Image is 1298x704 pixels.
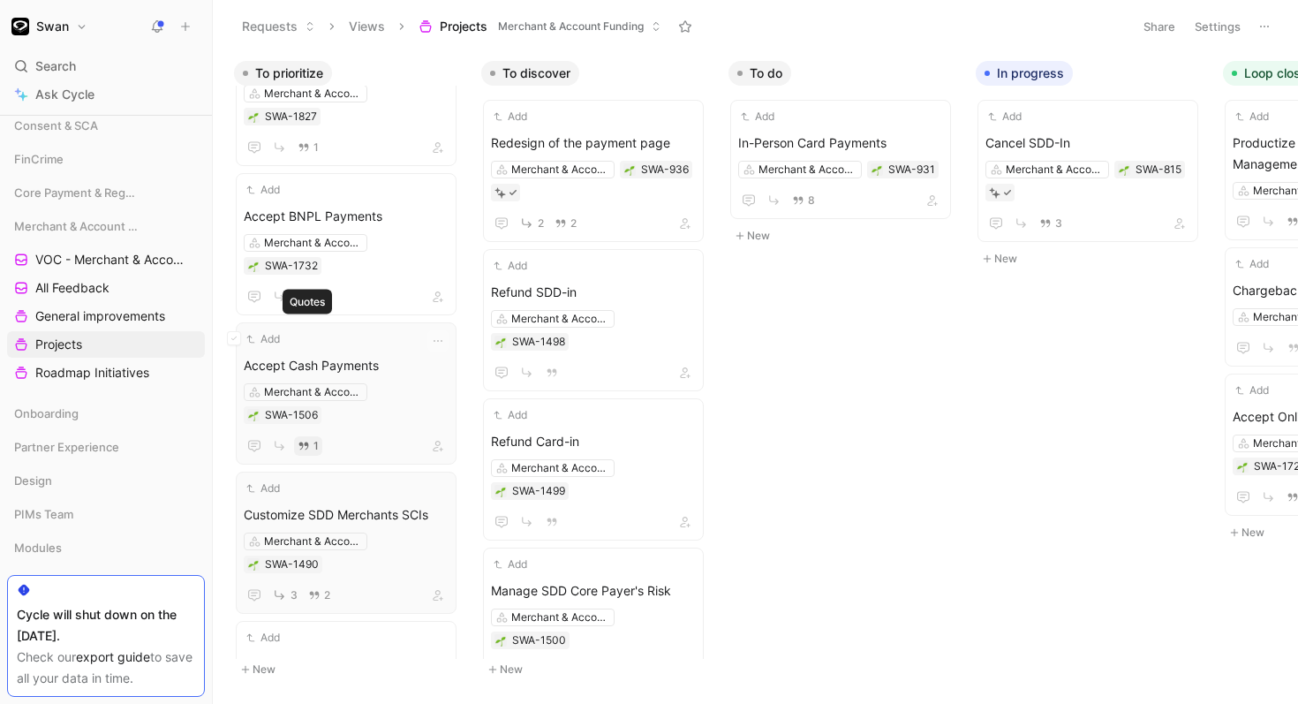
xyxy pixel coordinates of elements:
[7,568,205,600] div: Payment Operations
[264,383,363,401] div: Merchant & Account Funding
[977,100,1198,242] a: AddCancel SDD-InMerchant & Account Funding3
[495,636,506,647] img: 🌱
[491,132,696,154] span: Redesign of the payment page
[14,472,52,489] span: Design
[516,212,547,234] button: 2
[7,501,205,527] div: PIMs Team
[1187,14,1249,39] button: Settings
[511,161,610,178] div: Merchant & Account Funding
[7,213,205,386] div: Merchant & Account FundingVOC - Merchant & Account FundingAll FeedbackGeneral improvementsProject...
[247,260,260,272] div: 🌱
[976,248,1209,269] button: New
[7,179,205,211] div: Core Payment & Regulatory
[1036,214,1066,233] button: 3
[7,179,205,206] div: Core Payment & Regulatory
[294,436,322,456] button: 1
[244,480,283,497] button: Add
[730,100,951,219] a: AddIn-Person Card PaymentsMerchant & Account Funding8
[244,504,449,526] span: Customize SDD Merchants SCIs
[236,24,457,166] a: AddAccept Wero PaymentsMerchant & Account Funding1
[491,406,530,424] button: Add
[7,53,205,79] div: Search
[234,61,332,86] button: To prioritize
[969,53,1216,278] div: In progressNew
[1233,108,1272,125] button: Add
[313,441,319,451] span: 1
[341,13,393,40] button: Views
[265,108,317,125] div: SWA-1827
[244,629,283,647] button: Add
[7,81,205,108] a: Ask Cycle
[313,291,319,302] span: 1
[494,485,507,497] button: 🌱
[14,184,138,201] span: Core Payment & Regulatory
[236,173,457,315] a: AddAccept BNPL PaymentsMerchant & Account Funding1
[491,282,696,303] span: Refund SDD-in
[511,310,610,328] div: Merchant & Account Funding
[511,609,610,626] div: Merchant & Account Funding
[888,161,935,178] div: SWA-931
[495,487,506,497] img: 🌱
[7,112,205,144] div: Consent & SCA
[7,246,205,273] a: VOC - Merchant & Account Funding
[502,64,570,82] span: To discover
[985,132,1190,154] span: Cancel SDD-In
[738,108,777,125] button: Add
[294,138,322,157] button: 1
[7,331,205,358] a: Projects
[789,191,819,210] button: 8
[244,654,449,696] span: Mandates in the Partner Dashboard
[7,213,205,239] div: Merchant & Account Funding
[14,539,62,556] span: Modules
[871,163,883,176] button: 🌱
[7,400,205,432] div: Onboarding
[14,150,64,168] span: FinCrime
[294,287,322,307] button: 1
[7,360,205,386] a: Roadmap Initiatives
[247,409,260,421] button: 🌱
[758,161,857,178] div: Merchant & Account Funding
[538,218,544,229] span: 2
[483,100,704,242] a: AddRedesign of the payment pageMerchant & Account Funding22
[244,181,283,199] button: Add
[440,18,487,35] span: Projects
[623,163,636,176] button: 🌱
[7,568,205,594] div: Payment Operations
[305,586,334,605] button: 2
[738,132,943,154] span: In-Person Card Payments
[7,467,205,499] div: Design
[411,13,669,40] button: ProjectsMerchant & Account Funding
[481,61,579,86] button: To discover
[7,534,205,561] div: Modules
[1236,460,1249,473] div: 🌱
[7,434,205,466] div: Partner Experience
[255,64,323,82] span: To prioritize
[494,336,507,348] button: 🌱
[248,261,259,272] img: 🌱
[35,336,82,353] span: Projects
[491,580,696,602] span: Manage SDD Core Payer's Risk
[1233,382,1272,399] button: Add
[227,53,474,689] div: To prioritizeNew
[491,431,696,452] span: Refund Card-in
[570,218,577,229] span: 2
[264,85,363,102] div: Merchant & Account Funding
[7,534,205,566] div: Modules
[236,472,457,614] a: AddCustomize SDD Merchants SCIsMerchant & Account Funding32
[483,398,704,541] a: AddRefund Card-inMerchant & Account Funding
[247,558,260,571] button: 🌱
[324,590,330,601] span: 2
[750,64,782,82] span: To do
[483,249,704,391] a: AddRefund SDD-inMerchant & Account Funding
[7,467,205,494] div: Design
[17,604,195,647] div: Cycle will shut down on the [DATE].
[495,337,506,348] img: 🌱
[491,108,530,125] button: Add
[7,303,205,329] a: General improvements
[7,112,205,139] div: Consent & SCA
